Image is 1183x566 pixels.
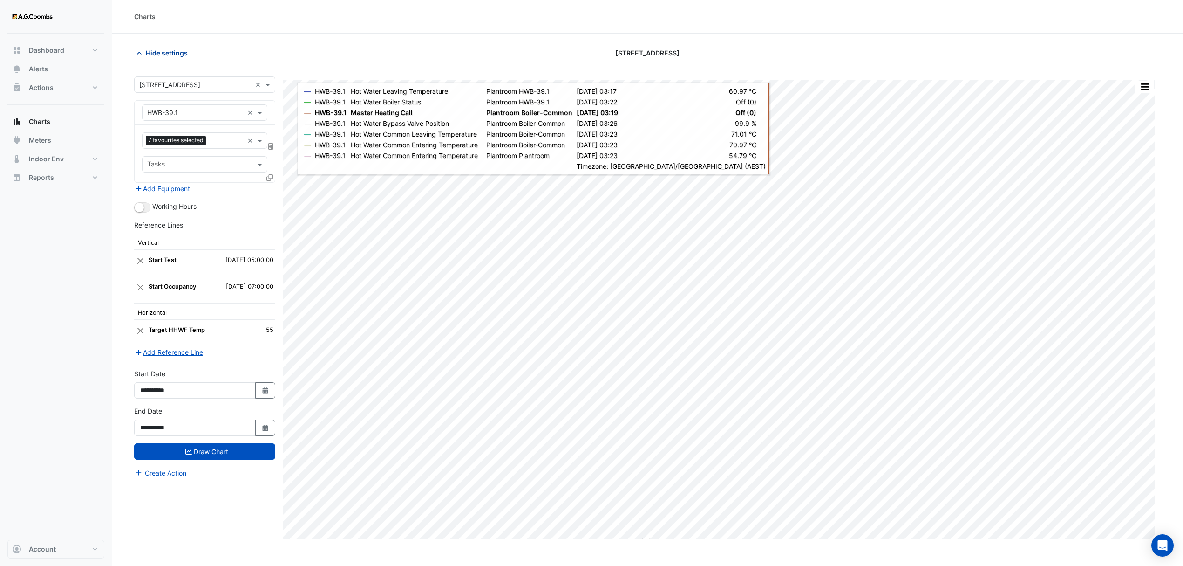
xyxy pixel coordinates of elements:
[12,117,21,126] app-icon: Charts
[12,173,21,182] app-icon: Reports
[11,7,53,26] img: Company Logo
[29,173,54,182] span: Reports
[134,347,204,358] button: Add Reference Line
[136,322,145,339] button: Close
[134,443,275,460] button: Draw Chart
[12,154,21,164] app-icon: Indoor Env
[136,252,145,269] button: Close
[29,46,64,55] span: Dashboard
[29,154,64,164] span: Indoor Env
[7,168,104,187] button: Reports
[149,326,205,333] strong: Target HHWF Temp
[29,83,54,92] span: Actions
[12,46,21,55] app-icon: Dashboard
[7,60,104,78] button: Alerts
[254,320,275,346] td: 55
[147,250,211,276] td: Start Test
[134,304,275,320] th: Horizontal
[29,64,48,74] span: Alerts
[134,369,165,379] label: Start Date
[29,545,56,554] span: Account
[266,173,273,181] span: Clone Favourites and Tasks from this Equipment to other Equipment
[7,112,104,131] button: Charts
[267,142,275,150] span: Choose Function
[134,45,194,61] button: Hide settings
[149,283,196,290] strong: Start Occupancy
[146,159,165,171] div: Tasks
[134,468,187,478] button: Create Action
[147,320,254,346] td: Target HHWF Temp
[134,220,183,230] label: Reference Lines
[615,48,680,58] span: [STREET_ADDRESS]
[7,150,104,168] button: Indoor Env
[29,117,50,126] span: Charts
[1135,81,1154,93] button: More Options
[7,131,104,150] button: Meters
[134,12,156,21] div: Charts
[134,234,275,250] th: Vertical
[7,41,104,60] button: Dashboard
[255,80,263,90] span: Clear
[29,136,51,145] span: Meters
[134,183,190,194] button: Add Equipment
[211,250,275,276] td: [DATE] 05:00:00
[7,78,104,97] button: Actions
[261,424,270,432] fa-icon: Select Date
[134,406,162,416] label: End Date
[261,387,270,394] fa-icon: Select Date
[12,83,21,92] app-icon: Actions
[149,256,177,263] strong: Start Test
[7,540,104,559] button: Account
[211,276,275,303] td: [DATE] 07:00:00
[247,108,255,117] span: Clear
[12,64,21,74] app-icon: Alerts
[1151,534,1174,557] div: Open Intercom Messenger
[152,202,197,210] span: Working Hours
[146,48,188,58] span: Hide settings
[146,136,206,145] span: 7 favourites selected
[12,136,21,145] app-icon: Meters
[247,136,255,145] span: Clear
[136,278,145,296] button: Close
[147,276,211,303] td: Start Occupancy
